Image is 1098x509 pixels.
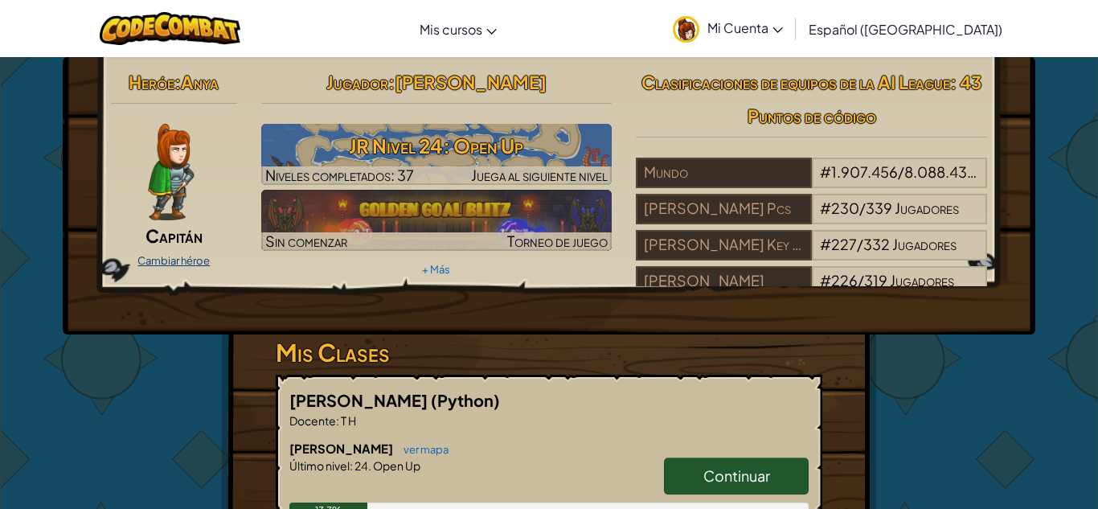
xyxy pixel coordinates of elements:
span: / [898,162,904,181]
span: # [820,162,831,181]
span: 319 [864,271,887,289]
span: Jugadores [978,162,1043,181]
span: 24. [353,458,371,473]
span: 230 [831,199,859,217]
span: Último nivel [289,458,350,473]
span: 339 [866,199,892,217]
a: Sin comenzarTorneo de juego [261,190,613,251]
span: 1.907.456 [831,162,898,181]
img: captain-pose.png [148,124,194,220]
a: [PERSON_NAME] Key Academy Pcs#227/332Jugadores [636,245,987,264]
a: ver mapa [395,443,449,456]
span: 227 [831,235,857,253]
span: Torneo de juego [507,232,608,250]
span: T H [339,413,356,428]
img: JR Nivel 24: Open Up [261,124,613,185]
span: 332 [863,235,890,253]
span: Jugador [326,71,388,93]
span: / [859,199,866,217]
a: Mundo#1.907.456/8.088.439Jugadores [636,173,987,191]
span: # [820,235,831,253]
span: 8.088.439 [904,162,977,181]
span: Sin comenzar [265,232,347,250]
span: Jugadores [895,199,959,217]
span: Anya [181,71,219,93]
span: [PERSON_NAME] [289,390,431,410]
span: # [820,271,831,289]
a: Mis cursos [412,7,505,51]
span: 226 [831,271,858,289]
a: Español ([GEOGRAPHIC_DATA]) [801,7,1010,51]
span: [PERSON_NAME] [395,71,547,93]
span: Capitán [145,224,203,247]
span: # [820,199,831,217]
a: Mi Cuenta [665,3,791,54]
span: Juega al siguiente nivel [471,166,608,184]
img: CodeCombat logo [100,12,240,45]
span: Jugadores [890,271,954,289]
span: Heróe [129,71,174,93]
span: : [174,71,181,93]
div: [PERSON_NAME] [636,266,811,297]
span: / [858,271,864,289]
a: [PERSON_NAME]#226/319Jugadores [636,281,987,300]
img: avatar [673,16,699,43]
span: Niveles completados: 37 [265,166,414,184]
img: Golden Goal [261,190,613,251]
span: / [857,235,863,253]
a: + Más [422,263,450,276]
span: Jugadores [892,235,957,253]
div: [PERSON_NAME] Key Academy Pcs [636,230,811,261]
span: Mis cursos [420,21,482,38]
span: : [350,458,353,473]
div: Mundo [636,158,811,188]
span: [PERSON_NAME] [289,441,395,456]
span: : [336,413,339,428]
span: Mi Cuenta [707,19,783,36]
span: Open Up [371,458,420,473]
a: [PERSON_NAME] Pcs#230/339Jugadores [636,209,987,228]
h3: Mis Clases [276,335,822,371]
span: Docente [289,413,336,428]
span: (Python) [431,390,500,410]
span: : [388,71,395,93]
span: Continuar [703,466,770,485]
a: Juega al siguiente nivel [261,124,613,185]
span: Español ([GEOGRAPHIC_DATA]) [809,21,1002,38]
a: Cambiar héroe [137,254,210,267]
span: Clasificaciones de equipos de la AI League [641,71,950,93]
div: [PERSON_NAME] Pcs [636,194,811,224]
h3: JR Nivel 24: Open Up [261,128,613,164]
